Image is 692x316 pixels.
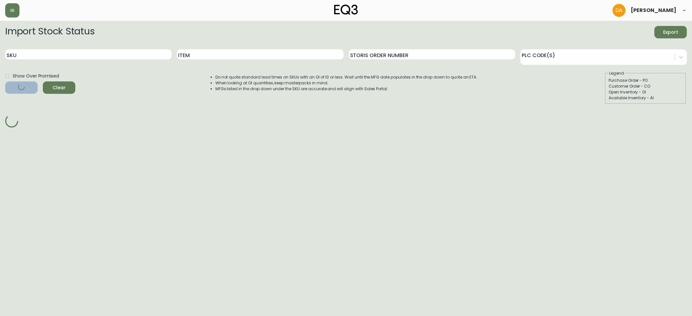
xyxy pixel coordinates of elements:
img: logo [334,5,358,15]
li: When looking at OI quantities, keep masterpacks in mind. [215,80,478,86]
li: Do not quote standard lead times on SKUs with an OI of 10 or less. Wait until the MFG date popula... [215,74,478,80]
div: Customer Order - CO [609,83,683,89]
div: Purchase Order - PO [609,78,683,83]
div: Open Inventory - OI [609,89,683,95]
img: dd1a7e8db21a0ac8adbf82b84ca05374 [613,4,625,17]
div: Available Inventory - AI [609,95,683,101]
span: Clear [48,84,70,92]
button: Export [654,26,687,38]
span: Show Over Promised [13,73,59,79]
span: Export [660,28,682,36]
li: MFGs listed in the drop down under the SKU are accurate and will align with Sales Portal. [215,86,478,92]
legend: Legend [609,70,625,76]
span: [PERSON_NAME] [631,8,676,13]
h2: Import Stock Status [5,26,94,38]
button: Clear [43,81,75,94]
